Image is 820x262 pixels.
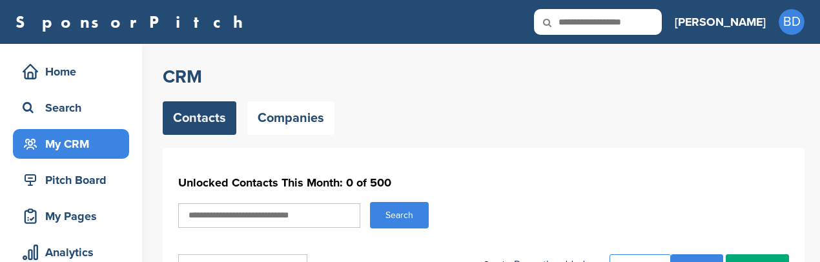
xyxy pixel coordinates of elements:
a: SponsorPitch [15,14,251,30]
a: My Pages [13,201,129,231]
a: [PERSON_NAME] [675,8,766,36]
div: My CRM [19,132,129,156]
h3: [PERSON_NAME] [675,13,766,31]
div: Home [19,60,129,83]
h1: Unlocked Contacts This Month: 0 of 500 [178,171,789,194]
h2: CRM [163,65,805,88]
span: BD [779,9,805,35]
a: Companies [247,101,334,135]
div: Pitch Board [19,168,129,192]
a: Pitch Board [13,165,129,195]
button: Search [370,202,429,228]
a: Contacts [163,101,236,135]
div: My Pages [19,205,129,228]
a: My CRM [13,129,129,159]
a: Home [13,57,129,86]
div: Search [19,96,129,119]
a: Search [13,93,129,123]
